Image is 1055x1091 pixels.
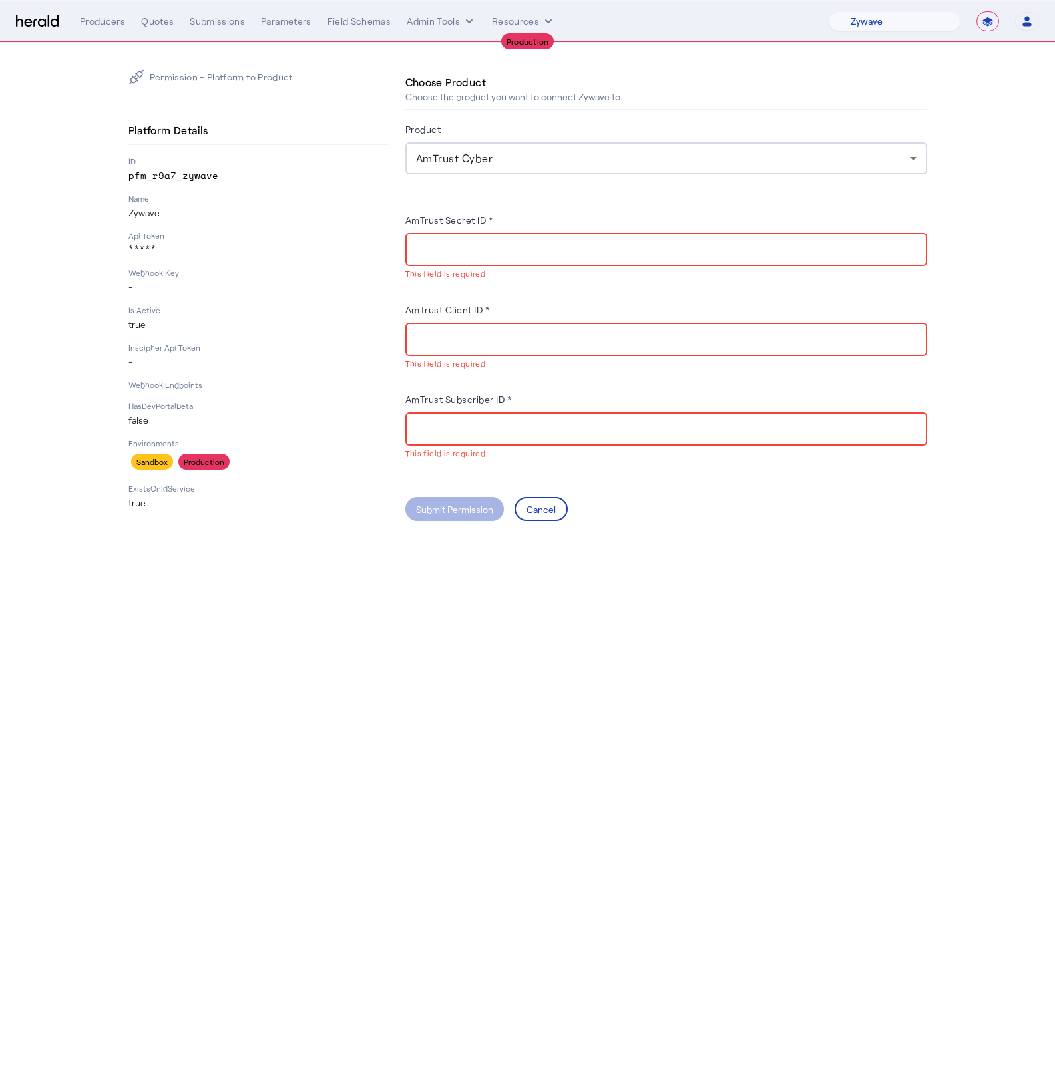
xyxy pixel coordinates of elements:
[261,15,312,28] div: Parameters
[128,318,389,331] p: true
[405,90,622,104] p: Choose the product you want to connect Zywave to.
[128,169,389,182] p: pfm_r9a7_zywave
[178,454,230,470] div: Production
[128,438,389,448] p: Environments
[190,15,245,28] div: Submissions
[515,497,568,521] button: Cancel
[405,446,927,460] mat-error: This field is required
[501,33,554,49] div: Production
[492,15,555,28] button: Resources dropdown menu
[405,356,927,370] mat-error: This field is required
[128,355,389,369] p: -
[405,75,487,90] h4: Choose Product
[128,414,389,427] p: false
[128,379,389,390] p: Webhook Endpoints
[405,394,512,405] label: AmTrust Subscriber ID *
[150,71,293,84] p: Permission - Platform to Product
[128,342,389,353] p: Inscipher Api Token
[405,304,490,315] label: AmTrust Client ID *
[405,266,927,280] mat-error: This field is required
[128,305,389,315] p: Is Active
[80,15,125,28] div: Producers
[16,15,59,28] img: Herald Logo
[128,122,214,138] h4: Platform Details
[141,15,174,28] div: Quotes
[128,193,389,204] p: Name
[131,454,173,470] div: Sandbox
[327,15,391,28] div: Field Schemas
[128,206,389,220] p: Zywave
[407,15,476,28] button: internal dropdown menu
[128,230,389,241] p: Api Token
[527,502,556,516] div: Cancel
[128,483,389,494] p: ExistsOnIdService
[405,124,441,135] label: Product
[405,214,493,226] label: AmTrust Secret ID *
[128,267,389,278] p: Webhook Key
[128,156,389,166] p: ID
[128,281,389,294] p: -
[416,152,493,164] span: AmTrust Cyber
[128,400,389,411] p: HasDevPortalBeta
[128,496,389,510] p: true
